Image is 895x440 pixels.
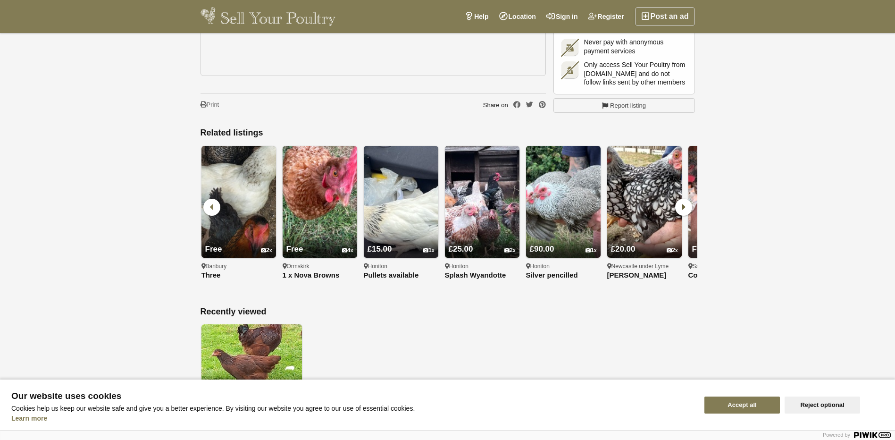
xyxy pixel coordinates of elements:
span: Never pay with anonymous payment services [584,38,687,55]
p: Cookies help us keep our website safe and give you a better experience. By visiting our website y... [11,405,693,412]
div: 1 [423,247,435,254]
a: Print [201,101,219,109]
h2: Related listings [201,128,695,138]
a: Sign in [541,7,583,26]
img: Three 1 year old chickens. Free to a good home. [201,146,276,258]
img: Splash Wyandotte bantams [445,146,519,258]
a: Silver pencilled Wyandotte bantams [526,271,601,279]
span: Free [205,245,222,254]
a: £20.00 2 [607,227,682,258]
div: Honiton [364,262,438,270]
div: 4 [342,247,353,254]
a: Three [DEMOGRAPHIC_DATA] chickens. Free to a good home. [201,271,276,279]
img: 1 x Nova Browns Chicken [283,146,357,258]
a: £15.00 1 [364,227,438,258]
div: Honiton [526,262,601,270]
span: Report listing [610,101,646,110]
a: Splash Wyandotte bantams [445,271,519,279]
a: Report listing [553,98,695,113]
img: Quality duo of Rhode island reds [201,324,302,400]
button: Reject optional [785,397,860,414]
a: £90.00 1 [526,227,601,258]
div: Honiton [445,262,519,270]
span: £90.00 [530,245,554,254]
a: Free 2 [688,227,763,258]
button: Accept all [704,397,780,414]
div: Newcastle under Lyme [607,262,682,270]
a: Pullets available [364,271,438,279]
img: Silver pencilled Wyandotte bantams [526,146,601,258]
a: Post an ad [635,7,695,26]
span: Our website uses cookies [11,391,693,401]
a: £25.00 2 [445,227,519,258]
div: 2 [667,247,678,254]
div: Banbury [201,262,276,270]
span: Free [692,245,709,254]
div: 2 [504,247,516,254]
span: Free [286,245,303,254]
h2: Recently viewed [201,307,695,317]
div: 2 [261,247,272,254]
span: £15.00 [368,245,392,254]
a: Share on Pinterest [539,102,546,109]
span: Only access Sell Your Poultry from [DOMAIN_NAME] and do not follow links sent by other members [584,60,687,86]
img: Wyandotte bantams [607,146,682,258]
a: Help [460,7,494,26]
a: Share on Twitter [526,102,533,109]
img: Pullets available [364,146,438,258]
span: £20.00 [611,245,636,254]
span: Powered by [823,432,850,438]
div: 1 [586,247,597,254]
a: 1 x Nova Browns Chicken [283,271,357,279]
div: Saxmundham [688,262,763,270]
a: Cockerels [688,271,763,279]
a: Learn more [11,415,47,422]
span: £25.00 [449,245,473,254]
a: Location [494,7,541,26]
a: Free 4 [283,227,357,258]
div: Share on [483,101,546,109]
a: Register [583,7,629,26]
a: [PERSON_NAME] [607,271,682,279]
div: Ormskirk [283,262,357,270]
a: Free 2 [201,227,276,258]
img: Sell Your Poultry [201,7,336,26]
a: £40.00 1 [201,369,302,400]
a: Share on Facebook [513,102,520,109]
